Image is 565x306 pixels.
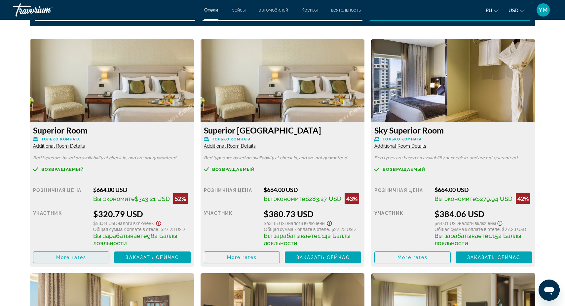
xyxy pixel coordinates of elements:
[201,39,365,122] img: 9c340360-257f-407e-bf17-b3bcc53cdc6a.jpeg
[383,167,425,172] span: возвращаемый
[155,219,163,226] button: Show Taxes and Fees disclaimer
[296,255,350,260] span: Заказать сейчас
[118,220,155,226] span: Налоги включены
[374,209,430,247] div: участник
[459,220,496,226] span: Налоги включены
[204,167,361,172] a: возвращаемый
[434,232,521,247] span: 1,152 Баллы лояльности
[204,7,218,13] a: Отели
[374,251,451,263] button: More rates
[114,251,191,263] button: Заказать сейчас
[434,186,532,193] div: $664.00 USD
[41,137,80,141] span: Только комната
[56,255,86,260] span: More rates
[33,156,191,160] p: Bed types are based on availability at check-in, and are not guaranteed.
[508,8,518,13] span: USD
[486,8,492,13] span: ru
[371,39,535,122] img: 1d92fa97-9e38-4a11-8f85-2769e1096a2d.jpeg
[227,255,257,260] span: More rates
[33,186,88,204] div: Розничная цена
[33,143,85,149] span: Additional Room Details
[434,226,500,232] span: Общая сумма к оплате в отеле
[264,226,329,232] span: Общая сумма к оплате в отеле
[264,195,305,202] span: Вы экономите
[264,232,318,239] span: Вы зарабатываете
[93,209,191,219] div: $320.79 USD
[33,167,191,172] a: возвращаемый
[539,280,560,301] iframe: Кнопка запуска окна обмена сообщениями
[93,220,118,226] span: $53.34 USD
[93,186,191,193] div: $664.00 USD
[93,232,147,239] span: Вы зарабатываете
[93,232,177,247] span: 962 Баллы лояльности
[212,137,251,141] span: Только комната
[516,193,530,204] div: 42%
[285,251,361,263] button: Заказать сейчас
[204,209,259,247] div: участник
[41,167,84,172] span: возвращаемый
[264,209,361,219] div: $380.73 USD
[486,6,499,15] button: Change language
[93,226,158,232] span: Общая сумма к оплате в отеле
[35,5,196,21] button: Check-in date: Sep 15, 2025 Check-out date: Sep 20, 2025
[374,156,532,160] p: Bed types are based on availability at check-in, and are not guaranteed.
[374,125,532,135] h3: Sky Superior Room
[331,7,361,13] a: деятельность
[93,226,191,232] div: : $27.23 USD
[535,3,552,17] button: User Menu
[212,167,255,172] span: возвращаемый
[434,220,459,226] span: $64.01 USD
[204,156,361,160] p: Bed types are based on availability at check-in, and are not guaranteed.
[305,195,341,202] span: $283.27 USD
[264,226,361,232] div: : $27.23 USD
[264,220,288,226] span: $63.45 USD
[204,251,280,263] button: More rates
[33,209,88,247] div: участник
[126,255,179,260] span: Заказать сейчас
[288,220,325,226] span: Налоги включены
[30,39,194,122] img: 9c340360-257f-407e-bf17-b3bcc53cdc6a.jpeg
[204,186,259,204] div: Розничная цена
[508,6,525,15] button: Change currency
[325,219,333,226] button: Show Taxes and Fees disclaimer
[374,167,532,172] a: возвращаемый
[456,251,532,263] button: Заказать сейчас
[434,226,532,232] div: : $27.23 USD
[374,143,426,149] span: Additional Room Details
[374,186,430,204] div: Розничная цена
[496,219,504,226] button: Show Taxes and Fees disclaimer
[301,7,318,13] a: Круизы
[434,209,532,219] div: $384.06 USD
[264,232,351,247] span: 1,142 Баллы лояльности
[204,125,361,135] h3: Superior [GEOGRAPHIC_DATA]
[476,195,512,202] span: $279.94 USD
[397,255,428,260] span: More rates
[434,195,476,202] span: Вы экономите
[35,5,530,21] div: Search widget
[259,7,288,13] a: автомобилей
[135,195,170,202] span: $343.21 USD
[13,1,79,19] a: Travorium
[539,7,548,13] span: YM
[383,137,421,141] span: Только комната
[434,232,488,239] span: Вы зарабатываете
[33,251,109,263] button: More rates
[264,186,361,193] div: $664.00 USD
[33,125,191,135] h3: Superior Room
[467,255,521,260] span: Заказать сейчас
[204,143,256,149] span: Additional Room Details
[345,193,359,204] div: 43%
[173,193,188,204] div: 52%
[93,195,135,202] span: Вы экономите
[232,7,245,13] a: рейсы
